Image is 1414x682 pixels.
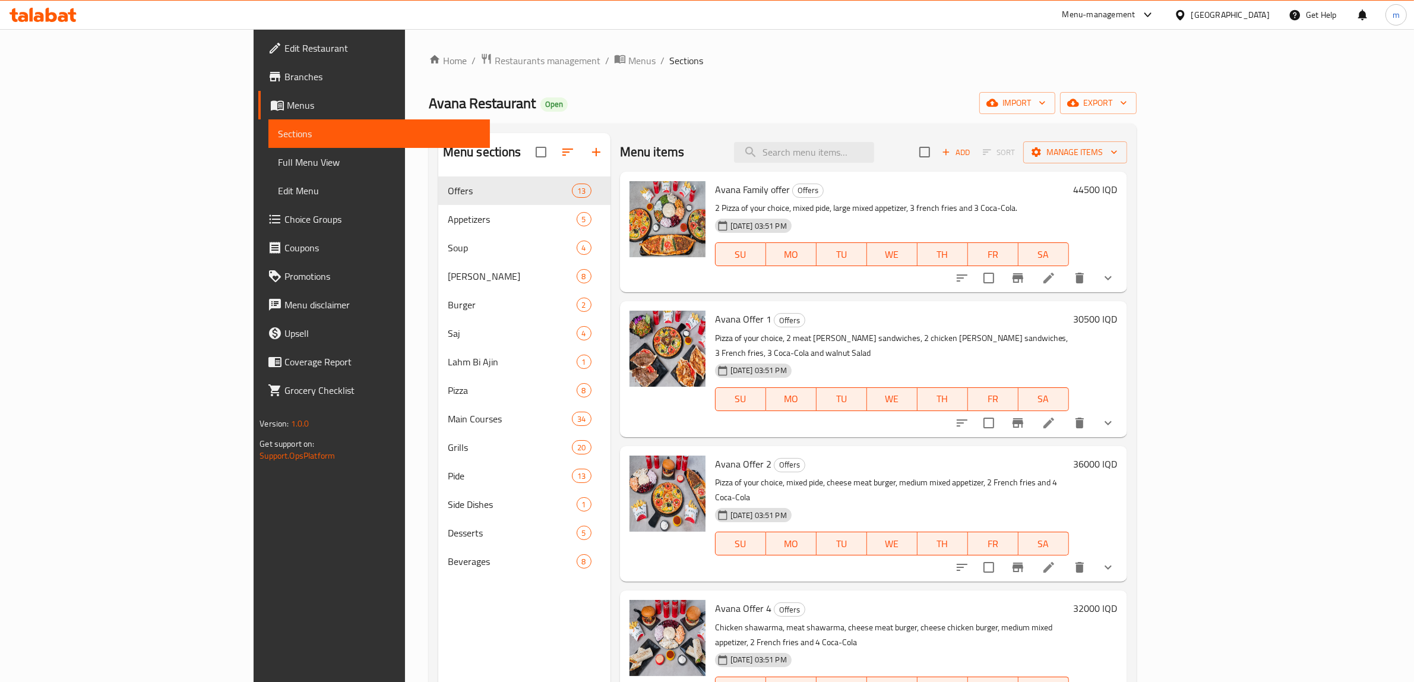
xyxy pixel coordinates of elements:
[258,233,490,262] a: Coupons
[720,535,761,552] span: SU
[438,233,610,262] div: Soup4
[577,271,591,282] span: 8
[572,442,590,453] span: 20
[577,526,591,540] div: items
[577,298,591,312] div: items
[278,184,480,198] span: Edit Menu
[438,172,610,580] nav: Menu sections
[438,519,610,547] div: Desserts5
[989,96,1046,110] span: import
[448,241,577,255] span: Soup
[577,299,591,311] span: 2
[438,547,610,576] div: Beverages8
[872,535,913,552] span: WE
[1065,409,1094,437] button: delete
[448,497,577,511] span: Side Dishes
[720,390,761,408] span: SU
[976,266,1001,291] span: Select to update
[918,532,968,555] button: TH
[495,53,600,68] span: Restaurants management
[918,387,968,411] button: TH
[937,143,975,162] span: Add item
[1062,8,1135,22] div: Menu-management
[948,553,976,582] button: sort-choices
[577,499,591,510] span: 1
[438,319,610,348] div: Saj4
[766,387,817,411] button: MO
[268,148,490,176] a: Full Menu View
[438,433,610,462] div: Grills20
[715,310,771,328] span: Avana Offer 1
[669,53,703,68] span: Sections
[1094,264,1122,292] button: show more
[1074,456,1118,472] h6: 36000 IQD
[540,99,568,109] span: Open
[540,97,568,112] div: Open
[1033,145,1118,160] span: Manage items
[817,532,867,555] button: TU
[1004,264,1032,292] button: Branch-specific-item
[284,355,480,369] span: Coverage Report
[577,383,591,397] div: items
[268,119,490,148] a: Sections
[438,291,610,319] div: Burger2
[448,412,572,426] div: Main Courses
[715,620,1069,650] p: Chicken shawarma, meat shawarma, cheese meat burger, cheese chicken burger, medium mixed appetize...
[577,528,591,539] span: 5
[726,365,792,376] span: [DATE] 03:51 PM
[577,556,591,567] span: 8
[1042,416,1056,430] a: Edit menu item
[438,376,610,405] div: Pizza8
[284,383,480,397] span: Grocery Checklist
[577,554,591,569] div: items
[260,448,335,463] a: Support.OpsPlatform
[1018,242,1069,266] button: SA
[1094,553,1122,582] button: show more
[620,143,685,161] h2: Menu items
[1070,96,1127,110] span: export
[630,311,706,387] img: Avana Offer 1
[726,510,792,521] span: [DATE] 03:51 PM
[766,242,817,266] button: MO
[628,53,656,68] span: Menus
[817,242,867,266] button: TU
[912,140,937,165] span: Select section
[793,184,823,197] span: Offers
[577,328,591,339] span: 4
[438,205,610,233] div: Appetizers5
[577,212,591,226] div: items
[821,535,862,552] span: TU
[715,475,1069,505] p: Pizza of your choice, mixed pide, cheese meat burger, medium mixed appetizer, 2 French fries and ...
[734,142,874,163] input: search
[284,298,480,312] span: Menu disclaimer
[979,92,1055,114] button: import
[572,413,590,425] span: 34
[1065,264,1094,292] button: delete
[1393,8,1400,21] span: m
[284,70,480,84] span: Branches
[1060,92,1137,114] button: export
[284,212,480,226] span: Choice Groups
[766,532,817,555] button: MO
[258,262,490,291] a: Promotions
[1074,311,1118,327] h6: 30500 IQD
[577,356,591,368] span: 1
[1018,532,1069,555] button: SA
[1004,409,1032,437] button: Branch-specific-item
[1101,560,1115,574] svg: Show Choices
[291,416,309,431] span: 1.0.0
[438,176,610,205] div: Offers13
[968,387,1018,411] button: FR
[448,298,577,312] span: Burger
[630,456,706,532] img: Avana Offer 2
[438,490,610,519] div: Side Dishes1
[448,526,577,540] div: Desserts
[258,348,490,376] a: Coverage Report
[968,242,1018,266] button: FR
[448,554,577,569] span: Beverages
[922,246,963,263] span: TH
[715,387,766,411] button: SU
[774,458,805,472] span: Offers
[973,390,1014,408] span: FR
